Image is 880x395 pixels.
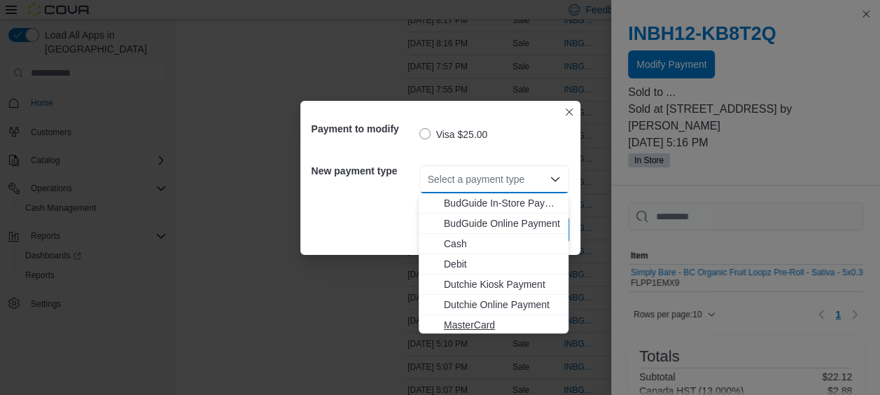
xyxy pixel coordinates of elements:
[428,171,429,188] input: Accessible screen reader label
[419,126,488,143] label: Visa $25.00
[419,193,568,214] button: BudGuide In-Store Payment
[312,157,417,185] h5: New payment type
[444,277,560,291] span: Dutchie Kiosk Payment
[444,298,560,312] span: Dutchie Online Payment
[419,275,568,295] button: Dutchie Kiosk Payment
[444,257,560,271] span: Debit
[419,193,568,376] div: Choose from the following options
[419,234,568,254] button: Cash
[419,315,568,335] button: MasterCard
[419,254,568,275] button: Debit
[550,174,561,185] button: Close list of options
[419,214,568,234] button: BudGuide Online Payment
[561,104,578,120] button: Closes this modal window
[444,318,560,332] span: MasterCard
[444,196,560,210] span: BudGuide In-Store Payment
[419,295,568,315] button: Dutchie Online Payment
[444,216,560,230] span: BudGuide Online Payment
[312,115,417,143] h5: Payment to modify
[444,237,560,251] span: Cash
